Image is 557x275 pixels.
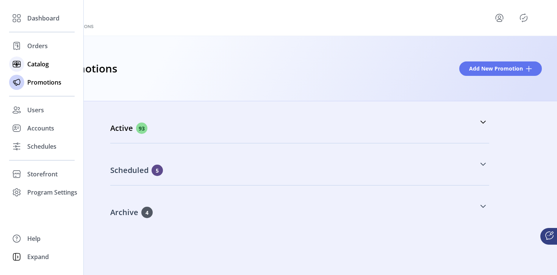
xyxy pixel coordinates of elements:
span: Expand [27,252,49,261]
h3: Promotions [58,60,117,77]
a: Scheduled5 [110,148,489,181]
span: Storefront [27,170,58,179]
span: 4 [141,207,153,218]
span: Accounts [27,124,54,133]
span: Dashboard [27,14,59,23]
span: Catalog [27,60,49,69]
a: Active93 [110,106,489,138]
p: Archive [110,207,141,218]
span: Promotions [27,78,61,87]
p: Scheduled [110,165,152,176]
a: Archive4 [110,190,489,223]
span: Orders [27,41,48,50]
p: Active [110,123,136,134]
span: 5 [152,165,163,176]
button: Publisher Panel [518,12,530,24]
span: Add New Promotion [469,64,523,72]
span: Schedules [27,142,56,151]
span: Help [27,234,41,243]
button: Add New Promotion [459,61,542,76]
span: Users [27,105,44,115]
span: Program Settings [27,188,77,197]
span: 93 [136,123,147,134]
button: menu [484,9,518,27]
